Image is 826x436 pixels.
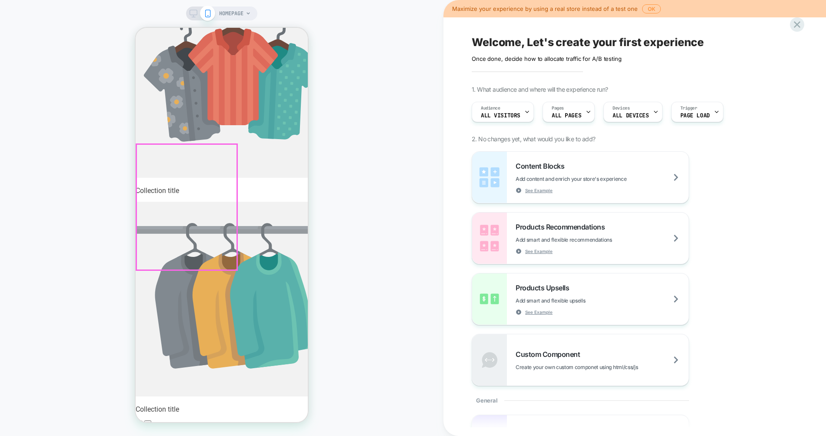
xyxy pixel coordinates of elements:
span: Add content and enrich your store's experience [516,176,670,182]
span: Custom Component [516,350,584,359]
span: Add smart and flexible upsells [516,297,629,304]
span: HOMEPAGE [219,7,243,20]
span: Audience [481,105,500,111]
span: Create your own custom componet using html/css/js [516,364,681,370]
span: Devices [613,105,629,111]
span: Add smart and flexible recommendations [516,236,656,243]
span: ALL DEVICES [613,113,649,119]
button: Next slide [9,393,16,402]
span: Pages [552,105,564,111]
span: Trigger [680,105,697,111]
div: General [472,386,689,415]
span: See Example [525,187,553,193]
span: See Example [525,309,553,315]
span: Products Recommendations [516,223,609,231]
button: OK [642,4,661,13]
span: All Visitors [481,113,520,119]
span: Page Load [680,113,710,119]
span: 2. No changes yet, what would you like to add? [472,135,595,143]
span: ALL PAGES [552,113,581,119]
span: Content Blocks [516,162,569,170]
span: 1. What audience and where will the experience run? [472,86,608,93]
span: See Example [525,248,553,254]
span: Products Upsells [516,283,573,292]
